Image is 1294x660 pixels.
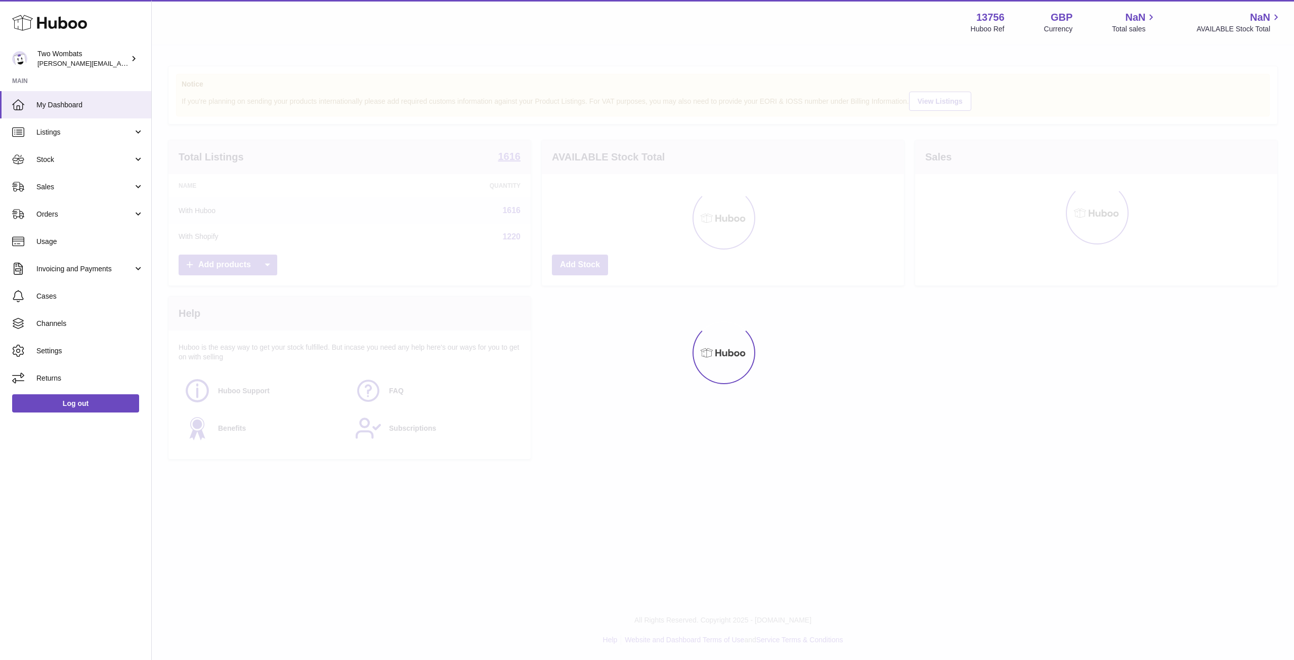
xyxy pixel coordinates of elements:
[1044,24,1073,34] div: Currency
[36,292,144,301] span: Cases
[1112,24,1157,34] span: Total sales
[12,51,27,66] img: philip.carroll@twowombats.com
[37,59,257,67] span: [PERSON_NAME][EMAIL_ADDRESS][PERSON_NAME][DOMAIN_NAME]
[36,210,133,219] span: Orders
[36,319,144,328] span: Channels
[1196,24,1282,34] span: AVAILABLE Stock Total
[976,11,1005,24] strong: 13756
[1051,11,1072,24] strong: GBP
[36,182,133,192] span: Sales
[1196,11,1282,34] a: NaN AVAILABLE Stock Total
[37,49,128,68] div: Two Wombats
[36,155,133,164] span: Stock
[36,264,133,274] span: Invoicing and Payments
[36,374,144,383] span: Returns
[1250,11,1270,24] span: NaN
[36,346,144,356] span: Settings
[971,24,1005,34] div: Huboo Ref
[12,394,139,412] a: Log out
[36,128,133,137] span: Listings
[36,100,144,110] span: My Dashboard
[1112,11,1157,34] a: NaN Total sales
[36,237,144,246] span: Usage
[1125,11,1145,24] span: NaN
